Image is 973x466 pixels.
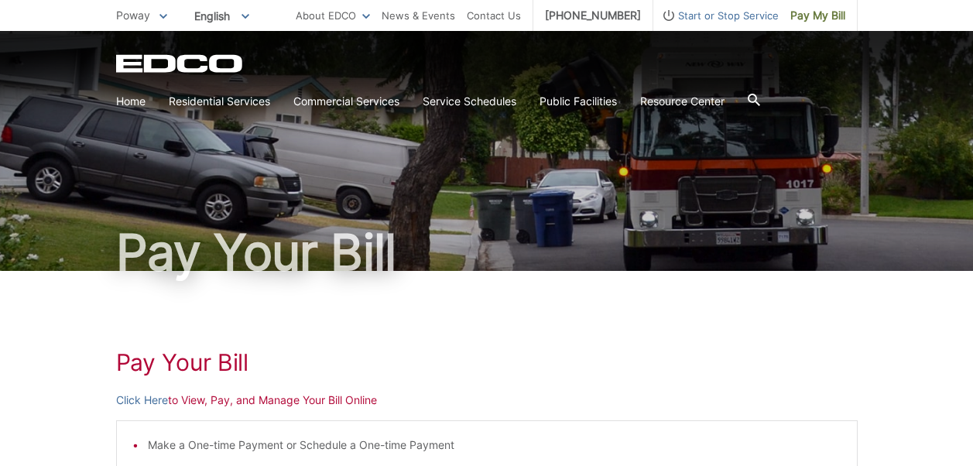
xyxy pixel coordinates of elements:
li: Make a One-time Payment or Schedule a One-time Payment [148,437,841,454]
a: Contact Us [467,7,521,24]
span: Poway [116,9,150,22]
a: News & Events [382,7,455,24]
a: EDCD logo. Return to the homepage. [116,54,245,73]
h1: Pay Your Bill [116,228,858,277]
a: Residential Services [169,93,270,110]
a: Home [116,93,146,110]
a: Resource Center [640,93,725,110]
a: Commercial Services [293,93,399,110]
h1: Pay Your Bill [116,348,858,376]
a: Click Here [116,392,168,409]
a: Service Schedules [423,93,516,110]
p: to View, Pay, and Manage Your Bill Online [116,392,858,409]
a: Public Facilities [540,93,617,110]
span: Pay My Bill [790,7,845,24]
a: About EDCO [296,7,370,24]
span: English [183,3,261,29]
